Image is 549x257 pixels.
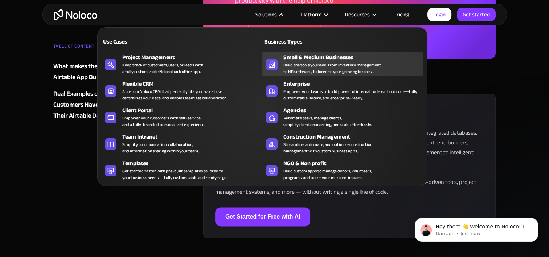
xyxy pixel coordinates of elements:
[101,37,179,46] div: Use Cases
[122,159,266,168] div: Templates
[283,106,427,115] div: Agencies
[283,159,427,168] div: NGO & Non profit
[101,78,262,103] a: Flexible CRMA custom Noloco CRM that perfectly fits your workflow,centralizes your data, and enab...
[54,9,97,20] a: home
[283,79,427,88] div: Enterprise
[122,79,266,88] div: Flexible CRM
[53,41,141,55] div: TABLE OF CONTENT
[283,132,427,141] div: Construction Management
[215,128,484,197] p: Noloco is a complete no-code platform that lets you build powerful business apps with integrated ...
[122,141,199,154] div: Simplify communication, collaboration, and information sharing within your team.
[215,207,311,226] a: Get Started for Free with AI
[122,62,203,75] div: Keep track of customers, users, or leads with a fully customizable Noloco back office app.
[53,89,141,121] a: Real Examples of Apps Our Customers Have Built with Their Airtable Data
[97,17,427,186] nav: Solutions
[101,105,262,129] a: Client PortalEmpower your customers with self-serviceand a fully-branded personalized experience.
[262,37,340,46] div: Business Types
[122,168,227,181] div: Get started faster with pre-built templates tailored to your business needs — fully customizable ...
[122,88,227,101] div: A custom Noloco CRM that perfectly fits your workflow, centralizes your data, and enables seamles...
[262,78,423,103] a: EnterpriseEmpower your teams to build powerful internal tools without code—fully customizable, se...
[283,62,381,75] div: Build the tools you need, from inventory management to HR software, tailored to your growing busi...
[262,52,423,76] a: Small & Medium BusinessesBuild the tools you need, from inventory managementto HR software, tailo...
[262,158,423,182] a: NGO & Non profitBuild custom apps to manage donors, volunteers,programs, and boost your mission’s...
[262,33,423,50] a: Business Types
[53,61,141,83] a: What makes the Noloco Airtable App Builder different?
[457,8,496,21] a: Get started
[345,10,370,19] div: Resources
[283,168,372,181] div: Build custom apps to manage donors, volunteers, programs, and boost your mission’s impact.
[300,10,321,19] div: Platform
[122,106,266,115] div: Client Portal
[262,131,423,156] a: Construction ManagementStreamline, automate, and optimize constructionmanagement with custom busi...
[291,10,336,19] div: Platform
[101,33,262,50] a: Use Cases
[255,10,277,19] div: Solutions
[101,131,262,156] a: Team IntranetSimplify communication, collaboration,and information sharing within your team.
[404,203,549,253] iframe: Intercom notifications message
[283,88,420,101] div: Empower your teams to build powerful internal tools without code—fully customizable, secure, and ...
[101,52,262,76] a: Project ManagementKeep track of customers, users, or leads witha fully customizable Noloco back o...
[122,53,266,62] div: Project Management
[283,53,427,62] div: Small & Medium Businesses
[336,10,384,19] div: Resources
[427,8,451,21] a: Login
[246,10,291,19] div: Solutions
[101,158,262,182] a: TemplatesGet started faster with pre-built templates tailored toyour business needs — fully custo...
[283,141,372,154] div: Streamline, automate, and optimize construction management with custom business apps.
[122,132,266,141] div: Team Intranet
[283,115,372,128] div: Automate tasks, manage clients, simplify client onboarding, and scale effortlessly.
[384,10,418,19] a: Pricing
[122,115,205,128] div: Empower your customers with self-service and a fully-branded personalized experience.
[262,105,423,129] a: AgenciesAutomate tasks, manage clients,simplify client onboarding, and scale effortlessly.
